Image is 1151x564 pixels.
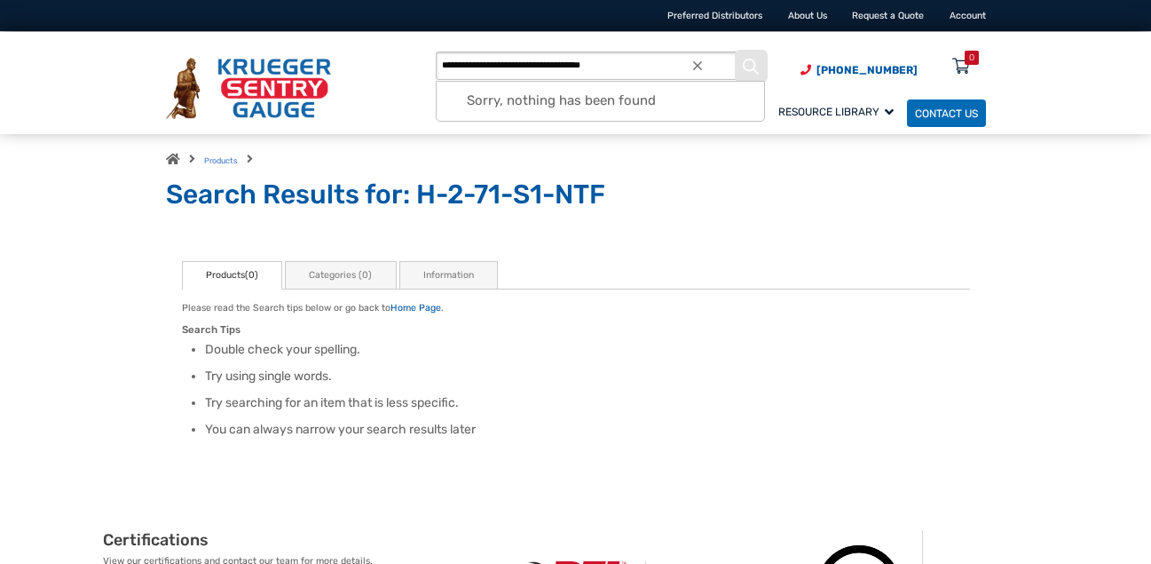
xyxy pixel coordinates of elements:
a: Information [399,261,499,290]
a: Categories (0) [285,261,397,290]
h2: Certifications [103,530,497,551]
a: Contact Us [907,99,986,127]
button: Search [737,52,766,81]
li: Try using single words. [205,368,970,385]
img: Krueger Sentry Gauge [166,58,331,119]
h3: Search Tips [182,323,970,336]
span: Resource Library [778,106,894,118]
a: Products(0) [182,261,283,290]
a: Home Page [390,302,441,314]
a: Resource Library [770,97,907,128]
a: Industries [583,97,677,128]
a: Products [204,156,238,165]
a: Preferred Distributors [667,10,762,21]
span: [PHONE_NUMBER] [816,64,918,76]
a: Machining [677,97,770,128]
a: Phone Number (920) 434-8860 [800,62,918,78]
h1: Search Results for: H-2-71-S1-NTF [166,179,986,212]
div: 0 [969,51,974,65]
span: Contact Us [915,107,978,119]
li: Double check your spelling. [205,341,970,359]
div: Sorry, nothing has been found [437,82,764,121]
a: About Us [788,10,827,21]
a: Account [950,10,986,21]
a: Request a Quote [852,10,924,21]
a: Gauges [507,97,583,128]
p: Please read the Search tips below or go back to . [182,301,970,315]
li: You can always narrow your search results later [205,421,970,439]
li: Try searching for an item that is less specific. [205,394,970,412]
